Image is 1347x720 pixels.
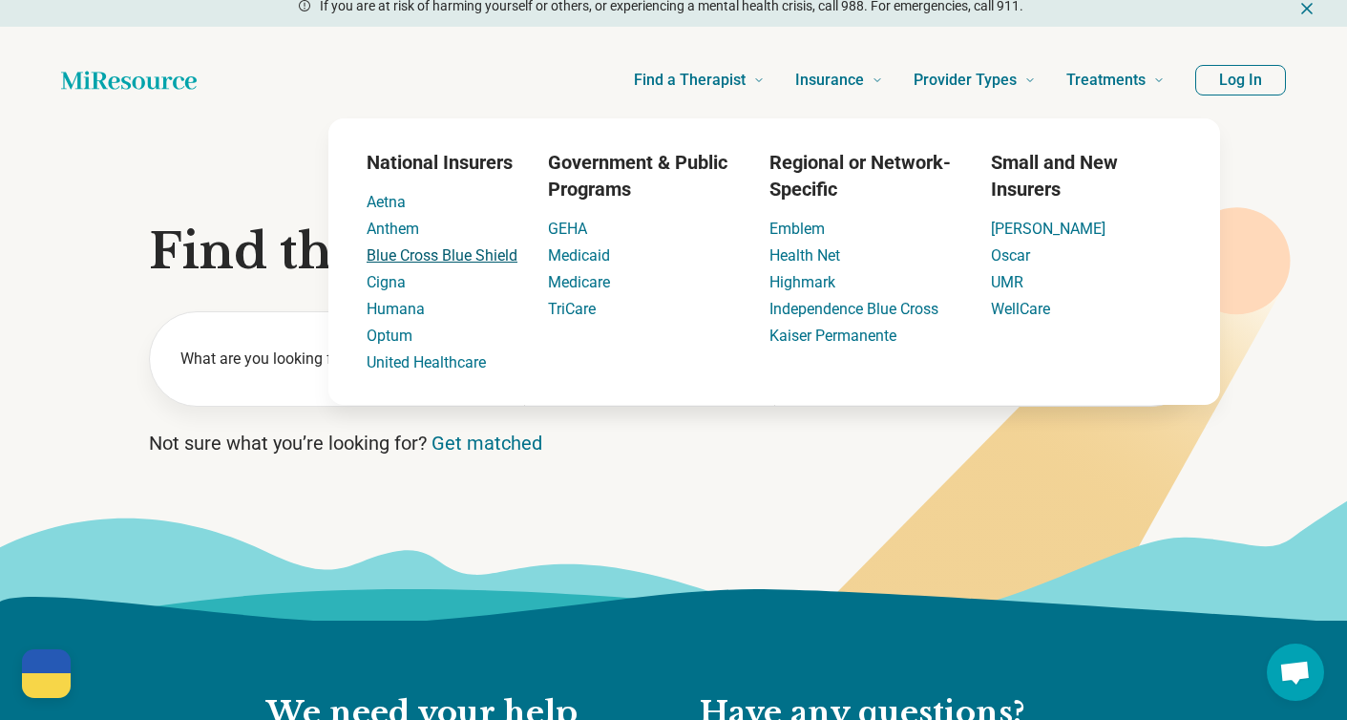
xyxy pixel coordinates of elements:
a: Highmark [769,273,835,291]
a: Medicaid [548,246,610,265]
h3: Small and New Insurers [991,149,1182,202]
a: Find a Therapist [634,42,765,118]
a: Cigna [367,273,406,291]
span: Provider Types [914,67,1017,94]
a: Anthem [367,220,419,238]
a: Home page [61,61,197,99]
a: UMR [991,273,1023,291]
a: Blue Cross Blue Shield [367,246,517,265]
a: United Healthcare [367,353,486,371]
a: Optum [367,327,412,345]
label: What are you looking for? [180,348,502,371]
a: TriCare [548,300,596,318]
span: Treatments [1066,67,1146,94]
a: Insurance [795,42,883,118]
span: Insurance [795,67,864,94]
a: Get matched [431,432,542,455]
h3: Regional or Network-Specific [769,149,960,202]
div: Insurance [214,118,1335,405]
a: Health Net [769,246,840,265]
a: Medicare [548,273,610,291]
a: [PERSON_NAME] [991,220,1105,238]
h3: Government & Public Programs [548,149,739,202]
span: Find a Therapist [634,67,746,94]
p: Not sure what you’re looking for? [149,430,1199,456]
div: Open chat [1267,644,1324,701]
a: GEHA [548,220,587,238]
a: Emblem [769,220,825,238]
a: Kaiser Permanente [769,327,896,345]
a: Treatments [1066,42,1165,118]
button: Log In [1195,65,1286,95]
a: Provider Types [914,42,1036,118]
a: Oscar [991,246,1030,265]
a: Aetna [367,193,406,211]
h1: Find the right mental health care for you [149,223,1199,281]
h3: National Insurers [367,149,517,176]
a: Humana [367,300,425,318]
a: WellCare [991,300,1050,318]
a: Independence Blue Cross [769,300,938,318]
